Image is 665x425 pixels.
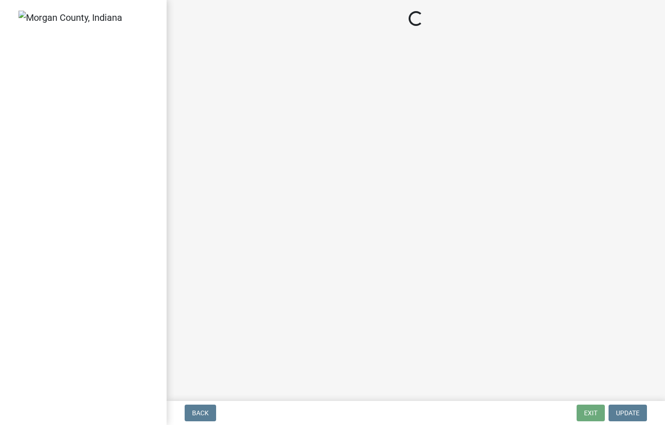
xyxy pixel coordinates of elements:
button: Back [185,405,216,421]
img: Morgan County, Indiana [19,11,122,25]
button: Update [609,405,647,421]
span: Update [616,409,640,417]
span: Back [192,409,209,417]
button: Exit [577,405,605,421]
